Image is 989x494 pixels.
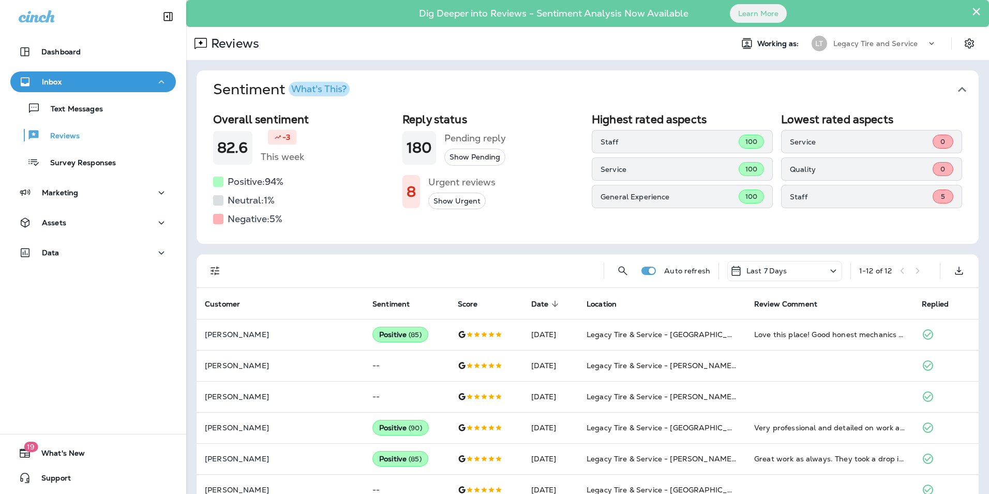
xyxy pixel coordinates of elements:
[531,300,549,309] span: Date
[730,4,787,23] button: Learn More
[523,412,579,443] td: [DATE]
[42,188,78,197] p: Marketing
[587,454,836,463] span: Legacy Tire & Service - [PERSON_NAME] (formerly Chelsea Tire Pros)
[10,242,176,263] button: Data
[940,165,945,173] span: 0
[523,319,579,350] td: [DATE]
[205,393,356,401] p: [PERSON_NAME]
[205,70,987,109] button: SentimentWhat's This?
[601,165,739,173] p: Service
[754,454,905,464] div: Great work as always. They took a drop in and fixed my tire problem quickly. Always nice and pati...
[372,327,428,342] div: Positive
[587,300,617,309] span: Location
[587,392,836,401] span: Legacy Tire & Service - [PERSON_NAME] (formerly Chelsea Tire Pros)
[10,151,176,173] button: Survey Responses
[859,267,892,275] div: 1 - 12 of 12
[364,381,449,412] td: --
[746,267,787,275] p: Last 7 Days
[922,300,949,309] span: Replied
[24,442,38,452] span: 19
[409,424,422,432] span: ( 90 )
[205,455,356,463] p: [PERSON_NAME]
[41,48,81,56] p: Dashboard
[205,260,226,281] button: Filters
[205,361,356,370] p: [PERSON_NAME]
[428,193,486,210] button: Show Urgent
[409,455,422,463] span: ( 85 )
[407,139,432,156] h1: 180
[372,299,423,309] span: Sentiment
[523,443,579,474] td: [DATE]
[291,84,347,94] div: What's This?
[587,330,895,339] span: Legacy Tire & Service - [GEOGRAPHIC_DATA] (formerly Chalkville Auto & Tire Service)
[205,486,356,494] p: [PERSON_NAME]
[40,105,103,114] p: Text Messages
[40,158,116,168] p: Survey Responses
[745,137,757,146] span: 100
[10,97,176,119] button: Text Messages
[754,300,817,309] span: Review Comment
[372,420,429,435] div: Positive
[523,381,579,412] td: [DATE]
[10,71,176,92] button: Inbox
[205,330,356,339] p: [PERSON_NAME]
[812,36,827,51] div: LT
[971,3,981,20] button: Close
[389,12,718,15] p: Dig Deeper into Reviews - Sentiment Analysis Now Available
[40,132,80,141] p: Reviews
[154,6,183,27] button: Collapse Sidebar
[458,300,478,309] span: Score
[444,130,506,147] h5: Pending reply
[790,165,933,173] p: Quality
[289,82,350,96] button: What's This?
[754,299,831,309] span: Review Comment
[228,173,283,190] h5: Positive: 94 %
[745,165,757,173] span: 100
[228,211,282,227] h5: Negative: 5 %
[10,468,176,488] button: Support
[372,451,428,467] div: Positive
[407,183,416,200] h1: 8
[601,193,739,201] p: General Experience
[790,193,933,201] p: Staff
[228,192,275,209] h5: Neutral: 1 %
[42,219,66,227] p: Assets
[205,300,240,309] span: Customer
[10,41,176,62] button: Dashboard
[409,330,422,339] span: ( 85 )
[940,137,945,146] span: 0
[10,124,176,146] button: Reviews
[922,299,962,309] span: Replied
[960,34,979,53] button: Settings
[197,109,979,244] div: SentimentWhat's This?
[444,149,505,166] button: Show Pending
[217,139,248,156] h1: 82.6
[781,113,962,126] h2: Lowest rated aspects
[949,260,969,281] button: Export as CSV
[364,350,449,381] td: --
[10,443,176,463] button: 19What's New
[664,267,710,275] p: Auto refresh
[941,192,945,201] span: 5
[372,300,410,309] span: Sentiment
[587,299,630,309] span: Location
[531,299,562,309] span: Date
[207,36,259,51] p: Reviews
[592,113,773,126] h2: Highest rated aspects
[31,474,71,486] span: Support
[757,39,801,48] span: Working as:
[213,81,350,98] h1: Sentiment
[31,449,85,461] span: What's New
[587,423,895,432] span: Legacy Tire & Service - [GEOGRAPHIC_DATA] (formerly Chalkville Auto & Tire Service)
[282,132,290,142] p: -3
[601,138,739,146] p: Staff
[205,299,253,309] span: Customer
[205,424,356,432] p: [PERSON_NAME]
[428,174,496,191] h5: Urgent reviews
[42,249,59,257] p: Data
[833,39,918,48] p: Legacy Tire and Service
[261,149,304,165] h5: This week
[523,350,579,381] td: [DATE]
[587,361,836,370] span: Legacy Tire & Service - [PERSON_NAME] (formerly Chelsea Tire Pros)
[754,423,905,433] div: Very professional and detailed on work and repairs been done, thank you.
